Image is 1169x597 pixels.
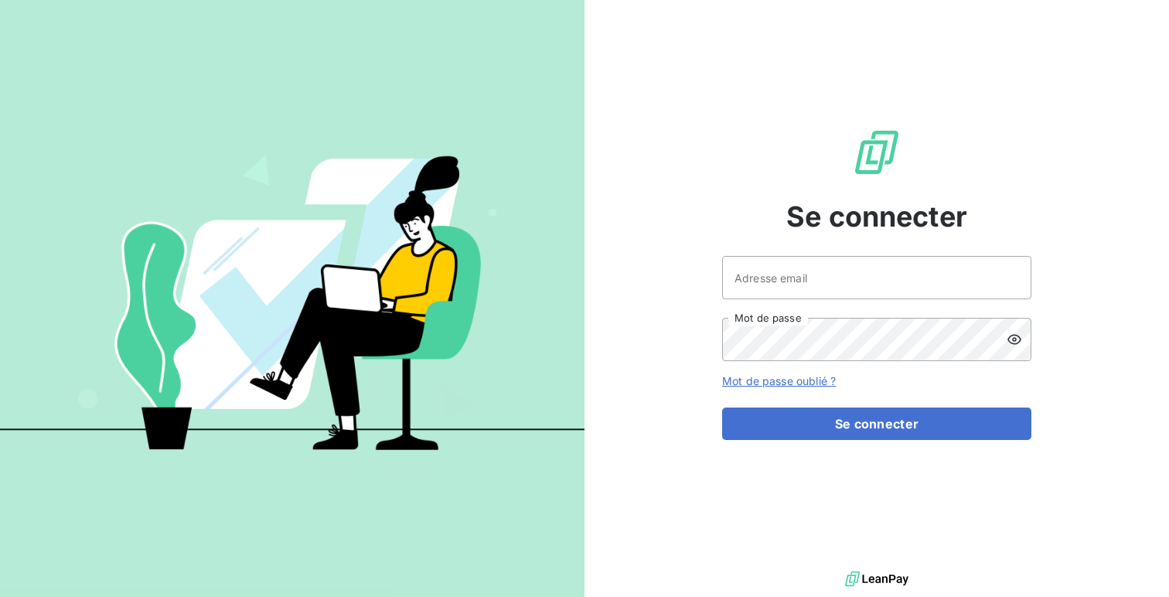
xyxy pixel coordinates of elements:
input: placeholder [722,256,1031,299]
span: Se connecter [786,196,967,237]
a: Mot de passe oublié ? [722,374,836,387]
img: Logo LeanPay [852,128,901,177]
button: Se connecter [722,408,1031,440]
img: logo [845,568,908,591]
